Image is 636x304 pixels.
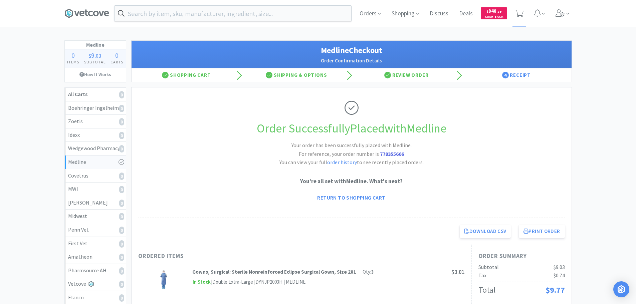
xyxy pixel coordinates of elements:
[478,284,495,296] div: Total
[119,254,124,261] i: 0
[68,212,123,221] div: Midwest
[478,271,486,280] div: Tax
[65,169,126,183] a: Covetrus0
[496,9,501,14] span: . 89
[192,269,356,275] strong: Gowns, Surgical: Sterile Nonreinforced Eclipse Surgical Gown, Size 2XL
[65,59,82,65] h4: Items
[68,280,123,288] div: Vetcove
[487,8,501,14] span: 848
[487,9,488,14] span: $
[485,15,503,19] span: Cash Back
[554,264,565,270] span: $9.03
[546,285,565,295] span: $9.77
[132,68,242,82] div: Shopping Cart
[65,68,126,81] a: How It Works
[115,6,351,21] input: Search by item, sku, manufacturer, ingredient, size...
[96,52,101,59] span: 03
[119,118,124,125] i: 0
[119,105,124,112] i: 0
[65,237,126,251] a: First Vet0
[119,145,124,153] i: 0
[119,294,124,302] i: 0
[371,269,374,275] strong: 3
[81,59,108,65] h4: Subtotal
[241,68,352,82] div: Shipping & Options
[211,279,253,285] span: | Double Extra-Large
[327,159,357,166] a: order history
[119,281,124,288] i: 0
[65,210,126,223] a: Midwest0
[65,88,126,101] a: All Carts0
[68,239,123,248] div: First Vet
[299,150,404,157] span: For reference, your order number is
[65,41,126,49] h1: Medline
[65,142,126,156] a: Wedgewood Pharmacy0
[65,156,126,169] a: Medline
[461,68,572,82] div: Receipt
[363,268,374,276] div: Qty:
[65,277,126,291] a: Vetcove0
[138,57,565,65] h2: Order Confirmation Details
[68,117,123,126] div: Zoetis
[68,199,123,207] div: [PERSON_NAME]
[478,263,499,272] div: Subtotal
[65,101,126,115] a: Boehringer Ingelheim0
[68,104,123,112] div: Boehringer Ingelheim
[427,11,451,17] a: Discuss
[251,141,452,167] h2: Your order has been successfully placed with Medline. You can view your full to see recently plac...
[138,251,339,261] h1: Ordered Items
[519,225,565,238] button: Print Order
[502,72,509,78] span: 4
[65,128,126,142] a: Idexx0
[481,4,507,22] a: $848.89Cash Back
[119,186,124,193] i: 0
[65,115,126,128] a: Zoetis0
[65,250,126,264] a: Amatheon0
[380,150,404,157] strong: 778355666
[613,281,629,297] div: Open Intercom Messenger
[71,51,75,59] span: 0
[108,59,126,65] h4: Carts
[65,264,126,278] a: Pharmsource AH0
[119,173,124,180] i: 0
[89,52,91,59] span: $
[115,51,119,59] span: 0
[68,131,123,139] div: Idexx
[119,240,124,248] i: 0
[451,268,465,276] span: $3.01
[119,213,124,220] i: 0
[460,225,511,238] a: Download CSV
[68,266,123,275] div: Pharmsource AH
[253,278,305,286] div: | DYNJP2003H | MEDLINE
[68,253,123,261] div: Amatheon
[65,196,126,210] a: [PERSON_NAME]0
[68,293,123,302] div: Elanco
[138,119,565,138] h1: Order Successfully Placed with Medline
[456,11,475,17] a: Deals
[91,51,94,59] span: 9
[554,272,565,279] span: $0.74
[119,267,124,275] i: 0
[65,223,126,237] a: Penn Vet0
[68,158,123,167] div: Medline
[192,278,211,286] span: In Stock
[119,132,124,139] i: 0
[478,251,565,261] h1: Order Summary
[119,200,124,207] i: 0
[65,183,126,196] a: MWI0
[138,44,565,57] h1: Medline Checkout
[68,226,123,234] div: Penn Vet
[152,268,175,291] img: fc4d5b1edcc941d1bd6b8247ece68dc9_508458.jpeg
[312,191,390,204] a: Return to Shopping Cart
[81,52,108,59] div: .
[68,91,87,97] strong: All Carts
[352,68,462,82] div: Review Order
[68,144,123,153] div: Wedgewood Pharmacy
[119,227,124,234] i: 0
[68,172,123,180] div: Covetrus
[119,91,124,98] i: 0
[138,177,565,186] p: You're all set with Medline . What's next?
[68,185,123,194] div: MWI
